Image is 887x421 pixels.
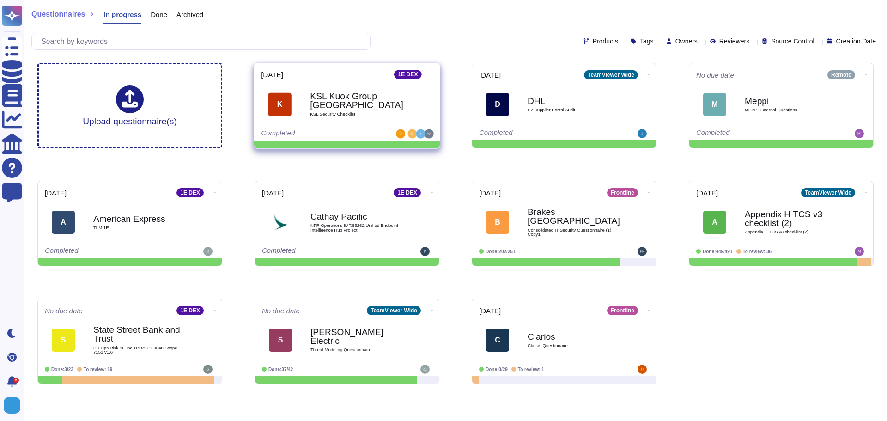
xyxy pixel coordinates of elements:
[425,129,434,139] img: user
[745,108,837,112] span: MEPPI External Questions
[262,189,284,196] span: [DATE]
[584,70,638,79] div: TeamViewer Wide
[528,332,620,341] b: Clarios
[638,129,647,138] img: user
[528,228,620,237] span: Consolidated IT Security Questionnaire (1) Copy1
[93,226,186,230] span: TLM 1E
[675,38,698,44] span: Owners
[83,85,177,126] div: Upload questionnaire(s)
[203,247,213,256] img: user
[13,378,19,383] div: 5
[51,367,73,372] span: Done: 3/23
[262,247,375,256] div: Completed
[310,92,403,110] b: KSL Kuok Group [GEOGRAPHIC_DATA]
[269,211,292,234] img: Logo
[855,129,864,138] img: user
[638,247,647,256] img: user
[703,249,733,254] span: Done: 449/491
[640,38,654,44] span: Tags
[310,112,403,117] span: KSL Security Checklist
[836,38,876,44] span: Creation Date
[607,306,638,315] div: Frontline
[745,97,837,105] b: Meppi
[827,70,855,79] div: Remote
[84,367,113,372] span: To review: 19
[261,129,376,139] div: Completed
[31,11,85,18] span: Questionnaires
[93,346,186,354] span: SS Ops Risk 1E Inc TPRA 7100040 Scope 7151 v1.6
[486,367,508,372] span: Done: 0/29
[52,329,75,352] div: S
[528,97,620,105] b: DHL
[486,93,509,116] div: D
[268,92,292,116] div: K
[771,38,814,44] span: Source Control
[93,214,186,223] b: American Express
[45,307,83,314] span: No due date
[486,249,516,254] span: Done: 202/251
[394,70,421,79] div: 1E DEX
[396,129,405,139] img: user
[593,38,618,44] span: Products
[479,129,592,138] div: Completed
[394,188,421,197] div: 1E DEX
[45,247,158,256] div: Completed
[528,207,620,225] b: Brakes [GEOGRAPHIC_DATA]
[103,11,141,18] span: In progress
[479,189,501,196] span: [DATE]
[36,33,370,49] input: Search by keywords
[261,71,283,78] span: [DATE]
[607,188,638,197] div: Frontline
[696,129,809,138] div: Completed
[310,328,403,345] b: [PERSON_NAME] Electric
[528,343,620,348] span: Clarios Questionaire
[743,249,772,254] span: To review: 36
[4,397,20,414] img: user
[420,247,430,256] img: user
[176,306,204,315] div: 1E DEX
[745,210,837,227] b: Appendix H TCS v3 checklist (2)
[45,189,67,196] span: [DATE]
[696,189,718,196] span: [DATE]
[310,348,403,352] span: Threat Modeling Questionnaire
[638,365,647,374] img: user
[703,211,726,234] div: A
[801,188,855,197] div: TeamViewer Wide
[479,72,501,79] span: [DATE]
[310,212,403,221] b: Cathay Pacific
[518,367,544,372] span: To review: 1
[407,129,417,139] img: user
[203,365,213,374] img: user
[486,211,509,234] div: B
[176,188,204,197] div: 1E DEX
[719,38,749,44] span: Reviewers
[416,129,425,139] img: user
[696,72,734,79] span: No due date
[479,307,501,314] span: [DATE]
[268,367,293,372] span: Done: 37/42
[269,329,292,352] div: S
[855,247,864,256] img: user
[93,325,186,343] b: State Street Bank and Trust
[262,307,300,314] span: No due date
[528,108,620,112] span: E2 Supplier Postal Audit
[176,11,203,18] span: Archived
[703,93,726,116] div: M
[420,365,430,374] img: user
[52,211,75,234] div: A
[486,329,509,352] div: C
[745,230,837,234] span: Appendix H TCS v3 checklist (2)
[367,306,421,315] div: TeamViewer Wide
[151,11,167,18] span: Done
[310,223,403,232] span: NFR Operations IMT.63262 Unified Endpoint Intelligence Hub Project
[2,395,27,415] button: user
